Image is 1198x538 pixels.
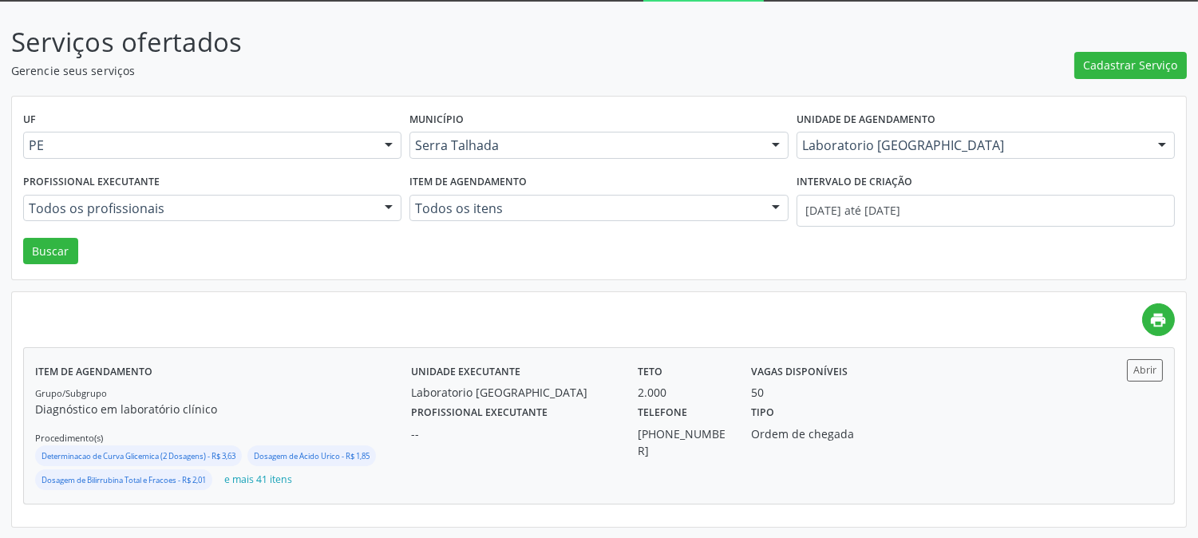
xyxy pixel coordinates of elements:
[1142,303,1175,336] a: print
[23,238,78,265] button: Buscar
[11,62,834,79] p: Gerencie seus serviços
[409,108,464,133] label: Município
[1074,52,1187,79] button: Cadastrar Serviço
[411,401,548,425] label: Profissional executante
[751,401,774,425] label: Tipo
[35,359,152,384] label: Item de agendamento
[42,451,235,461] small: Determinacao de Curva Glicemica (2 Dosagens) - R$ 3,63
[35,387,107,399] small: Grupo/Subgrupo
[638,401,687,425] label: Telefone
[35,401,411,417] p: Diagnóstico em laboratório clínico
[802,137,1142,153] span: Laboratorio [GEOGRAPHIC_DATA]
[797,195,1175,227] input: Selecione um intervalo
[35,432,103,444] small: Procedimento(s)
[23,108,36,133] label: UF
[638,425,729,459] div: [PHONE_NUMBER]
[797,108,935,133] label: Unidade de agendamento
[411,359,520,384] label: Unidade executante
[751,359,848,384] label: Vagas disponíveis
[797,170,912,195] label: Intervalo de criação
[751,425,899,442] div: Ordem de chegada
[1150,311,1168,329] i: print
[11,22,834,62] p: Serviços ofertados
[254,451,370,461] small: Dosagem de Acido Urico - R$ 1,85
[218,469,299,491] button: e mais 41 itens
[1127,359,1163,381] button: Abrir
[415,200,755,216] span: Todos os itens
[751,384,764,401] div: 50
[411,425,615,442] div: --
[42,475,206,485] small: Dosagem de Bilirrubina Total e Fracoes - R$ 2,01
[23,170,160,195] label: Profissional executante
[411,384,615,401] div: Laboratorio [GEOGRAPHIC_DATA]
[409,170,527,195] label: Item de agendamento
[29,137,369,153] span: PE
[1084,57,1178,73] span: Cadastrar Serviço
[29,200,369,216] span: Todos os profissionais
[638,384,729,401] div: 2.000
[415,137,755,153] span: Serra Talhada
[638,359,662,384] label: Teto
